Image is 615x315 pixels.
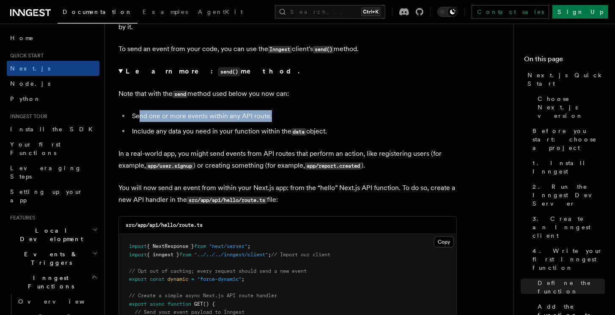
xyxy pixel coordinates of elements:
a: Documentation [58,3,137,24]
span: Home [10,34,34,42]
span: 3. Create an Inngest client [533,215,605,240]
a: Contact sales [472,5,549,19]
span: export [129,301,147,307]
span: 2. Run the Inngest Dev Server [533,182,605,208]
code: send() [313,46,334,53]
p: To send an event from your code, you can use the client's method. [118,43,457,55]
a: Define the function [534,275,605,299]
a: Leveraging Steps [7,160,99,184]
span: Your first Functions [10,141,60,156]
p: Note that with the method used below you now can: [118,88,457,100]
span: import [129,252,147,258]
a: Overview [15,294,99,309]
span: ; [268,252,271,258]
span: function [167,301,191,307]
span: Install the SDK [10,126,98,133]
span: // Import our client [271,252,330,258]
li: Send one or more events within any API route. [129,110,457,122]
span: Next.js Quick Start [527,71,605,88]
span: Define the function [538,279,605,296]
code: app/report.created [305,163,361,170]
span: "force-dynamic" [197,276,242,282]
a: Next.js Quick Start [524,68,605,91]
button: Events & Triggers [7,247,99,270]
span: Python [10,95,41,102]
span: Examples [143,8,188,15]
span: // Send your event payload to Inngest [135,309,244,315]
a: Before you start: choose a project [529,123,605,155]
button: Search...Ctrl+K [275,5,385,19]
a: 1. Install Inngest [529,155,605,179]
span: "next/server" [209,243,247,249]
span: Documentation [63,8,132,15]
span: Events & Triggers [7,250,92,267]
span: Next.js [10,65,50,72]
a: 4. Write your first Inngest function [529,243,605,275]
code: src/app/api/hello/route.ts [187,197,267,204]
kbd: Ctrl+K [361,8,380,16]
a: AgentKit [193,3,248,23]
span: Setting up your app [10,188,83,204]
span: from [194,243,206,249]
span: "../../../inngest/client" [194,252,268,258]
p: You will now send an event from within your Next.js app: from the “hello” Next.js API function. T... [118,182,457,206]
a: Setting up your app [7,184,99,208]
code: send [173,91,187,98]
a: Next.js [7,61,99,76]
span: dynamic [167,276,188,282]
button: Copy [434,236,454,247]
span: Node.js [10,80,50,87]
span: 1. Install Inngest [533,159,605,176]
strong: Learn more: method. [126,67,301,75]
span: from [179,252,191,258]
p: In a real-world app, you might send events from API routes that perform an action, like registeri... [118,148,457,172]
code: Inngest [268,46,292,53]
span: Quick start [7,52,44,59]
span: Choose Next.js version [538,95,605,120]
span: ; [247,243,250,249]
span: Inngest tour [7,113,47,120]
summary: Learn more:send()method. [118,65,457,78]
span: GET [194,301,203,307]
a: Install the SDK [7,122,99,137]
button: Local Development [7,223,99,247]
span: Overview [18,298,105,305]
a: Python [7,91,99,106]
a: Node.js [7,76,99,91]
a: Your first Functions [7,137,99,160]
span: Before you start: choose a project [533,127,605,152]
span: import [129,243,147,249]
span: // Opt out of caching; every request should send a new event [129,268,307,274]
button: Toggle dark mode [437,7,458,17]
span: async [150,301,165,307]
code: app/user.signup [146,163,193,170]
a: 2. Run the Inngest Dev Server [529,179,605,211]
span: Leveraging Steps [10,165,82,180]
a: Examples [137,3,193,23]
code: data [291,128,306,136]
span: const [150,276,165,282]
li: Include any data you need in your function within the object. [129,125,457,138]
span: { inngest } [147,252,179,258]
h4: On this page [524,54,605,68]
button: Inngest Functions [7,270,99,294]
a: Home [7,30,99,46]
span: Local Development [7,226,92,243]
a: 3. Create an Inngest client [529,211,605,243]
code: send() [218,67,241,76]
span: Features [7,215,35,221]
span: Inngest Functions [7,274,91,291]
a: Choose Next.js version [534,91,605,123]
span: // Create a simple async Next.js API route handler [129,293,277,299]
span: export [129,276,147,282]
a: Sign Up [552,5,608,19]
span: 4. Write your first Inngest function [533,247,605,272]
span: () { [203,301,215,307]
code: src/app/api/hello/route.ts [126,222,203,228]
span: ; [242,276,244,282]
span: AgentKit [198,8,243,15]
span: { NextResponse } [147,243,194,249]
span: = [191,276,194,282]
